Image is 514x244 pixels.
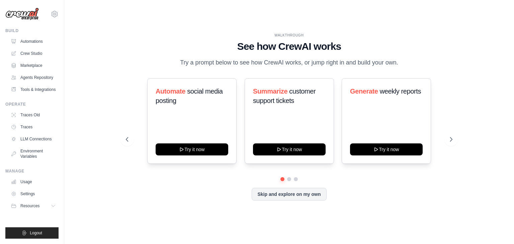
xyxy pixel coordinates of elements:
h1: See how CrewAI works [126,40,452,52]
img: Logo [5,8,39,20]
button: Skip and explore on my own [252,188,326,201]
a: Settings [8,189,59,199]
div: Build [5,28,59,33]
a: Traces Old [8,110,59,120]
span: social media posting [156,88,223,104]
span: weekly reports [380,88,421,95]
a: Tools & Integrations [8,84,59,95]
span: Resources [20,203,39,209]
a: Crew Studio [8,48,59,59]
a: Marketplace [8,60,59,71]
div: Manage [5,168,59,174]
button: Logout [5,227,59,239]
span: Summarize [253,88,287,95]
button: Resources [8,201,59,211]
div: Operate [5,102,59,107]
button: Try it now [350,143,423,155]
button: Try it now [156,143,228,155]
button: Try it now [253,143,326,155]
span: Automate [156,88,185,95]
a: Traces [8,122,59,132]
span: Generate [350,88,378,95]
span: customer support tickets [253,88,316,104]
p: Try a prompt below to see how CrewAI works, or jump right in and build your own. [177,58,402,68]
div: WALKTHROUGH [126,33,452,38]
a: Agents Repository [8,72,59,83]
a: Usage [8,176,59,187]
a: Environment Variables [8,146,59,162]
a: LLM Connections [8,134,59,144]
span: Logout [30,230,42,236]
a: Automations [8,36,59,47]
